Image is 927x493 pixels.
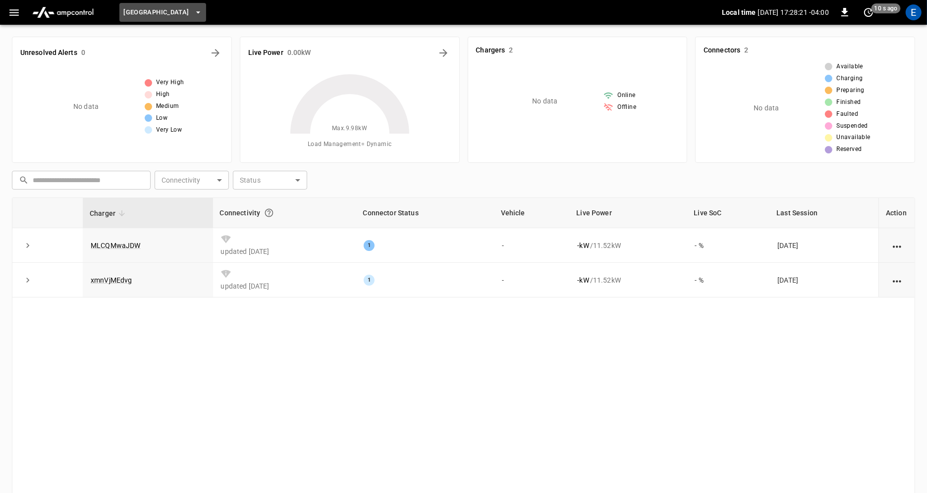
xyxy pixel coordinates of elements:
div: action cell options [891,241,903,250]
td: - [494,263,570,297]
div: 1 [364,240,375,251]
button: expand row [20,273,35,288]
button: set refresh interval [861,4,876,20]
button: expand row [20,238,35,253]
span: Offline [617,102,636,112]
button: All Alerts [208,45,223,61]
span: Medium [156,101,179,111]
th: Connector Status [356,198,493,228]
p: No data [73,101,99,112]
h6: 0.00 kW [287,48,311,58]
span: Load Management = Dynamic [308,140,392,149]
div: profile-icon [906,4,922,20]
th: Vehicle [494,198,570,228]
div: / 11.52 kW [577,275,679,285]
span: 10 s ago [872,3,901,13]
a: xmnVjMEdvg [91,276,132,284]
h6: Connectors [704,45,740,56]
th: Last Session [769,198,878,228]
td: - % [687,263,770,297]
span: Low [156,113,167,123]
span: Very High [156,78,184,88]
h6: 2 [509,45,513,56]
td: - [494,228,570,263]
td: - % [687,228,770,263]
p: Local time [722,7,756,17]
button: Energy Overview [436,45,451,61]
span: Finished [836,98,861,107]
th: Live Power [569,198,687,228]
p: No data [532,96,557,106]
span: [GEOGRAPHIC_DATA] [123,7,189,18]
td: [DATE] [769,263,878,297]
h6: 0 [81,48,85,58]
p: updated [DATE] [221,281,348,291]
p: No data [754,103,779,113]
span: Preparing [836,86,865,96]
p: - kW [577,275,589,285]
h6: 2 [744,45,748,56]
span: Charging [836,74,863,84]
img: ampcontrol.io logo [28,3,98,22]
span: Available [836,62,863,72]
th: Live SoC [687,198,770,228]
span: Faulted [836,109,858,119]
span: Charger [90,207,128,219]
div: / 11.52 kW [577,241,679,250]
h6: Live Power [248,48,283,58]
span: High [156,90,170,99]
th: Action [878,198,915,228]
span: Reserved [836,145,862,154]
button: [GEOGRAPHIC_DATA] [119,3,206,22]
td: [DATE] [769,228,878,263]
span: Max. 9.98 kW [332,124,367,134]
span: Online [617,91,635,100]
div: Connectivity [220,204,349,222]
span: Very Low [156,125,182,135]
span: Suspended [836,121,868,131]
a: MLCQMwaJDW [91,242,141,249]
button: Connection between the charger and our software. [260,204,278,222]
h6: Chargers [476,45,505,56]
div: 1 [364,275,375,286]
p: - kW [577,241,589,250]
span: Unavailable [836,133,870,143]
div: action cell options [891,275,903,285]
p: updated [DATE] [221,246,348,256]
h6: Unresolved Alerts [20,48,77,58]
p: [DATE] 17:28:21 -04:00 [758,7,829,17]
